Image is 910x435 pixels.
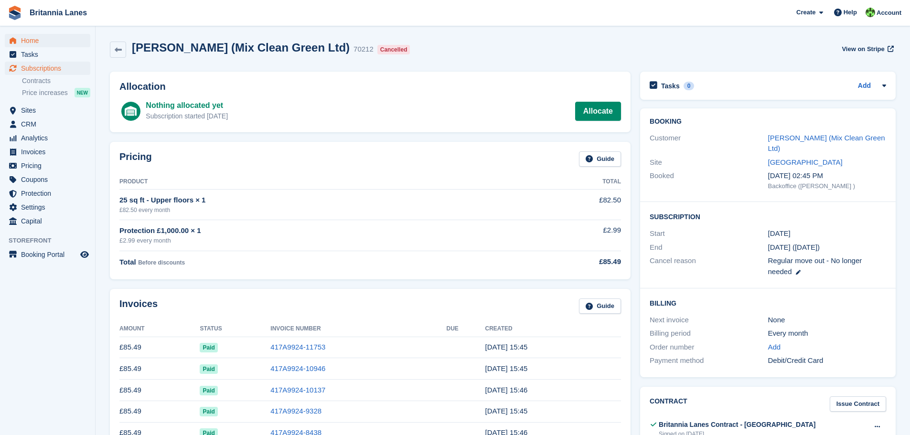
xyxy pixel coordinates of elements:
span: Price increases [22,88,68,97]
h2: Invoices [119,298,158,314]
th: Status [200,321,270,337]
a: Preview store [79,249,90,260]
a: Issue Contract [830,396,886,412]
a: 417A9924-10946 [270,364,325,372]
span: Paid [200,386,217,395]
time: 2025-09-27 14:45:28 UTC [485,343,528,351]
a: menu [5,201,90,214]
div: Customer [650,133,768,154]
div: Cancel reason [650,255,768,277]
th: Amount [119,321,200,337]
time: 2025-08-27 14:45:55 UTC [485,364,528,372]
h2: Tasks [661,82,680,90]
span: Home [21,34,78,47]
h2: Billing [650,298,886,308]
div: Britannia Lanes Contract - [GEOGRAPHIC_DATA] [659,420,816,430]
a: menu [5,173,90,186]
div: Backoffice ([PERSON_NAME] ) [768,181,886,191]
span: Analytics [21,131,78,145]
a: menu [5,145,90,159]
span: Coupons [21,173,78,186]
div: Booked [650,170,768,191]
div: 25 sq ft - Upper floors × 1 [119,195,519,206]
h2: Allocation [119,81,621,92]
div: 70212 [353,44,374,55]
a: menu [5,34,90,47]
span: View on Stripe [842,44,884,54]
span: Booking Portal [21,248,78,261]
td: £82.50 [519,190,621,220]
div: £85.49 [519,256,621,267]
a: Price increases NEW [22,87,90,98]
span: Pricing [21,159,78,172]
span: Paid [200,407,217,416]
a: Guide [579,151,621,167]
th: Product [119,174,519,190]
span: [DATE] ([DATE]) [768,243,820,251]
span: Create [796,8,815,17]
div: Debit/Credit Card [768,355,886,366]
span: Subscriptions [21,62,78,75]
span: Account [877,8,901,18]
a: View on Stripe [838,41,896,57]
span: Tasks [21,48,78,61]
div: £82.50 every month [119,206,519,214]
td: £85.49 [119,358,200,380]
span: Settings [21,201,78,214]
div: £2.99 every month [119,236,519,245]
a: 417A9924-9328 [270,407,321,415]
a: menu [5,104,90,117]
div: Start [650,228,768,239]
div: Protection £1,000.00 × 1 [119,225,519,236]
a: Guide [579,298,621,314]
a: Britannia Lanes [26,5,91,21]
span: Protection [21,187,78,200]
a: menu [5,131,90,145]
div: Billing period [650,328,768,339]
a: [PERSON_NAME] (Mix Clean Green Ltd) [768,134,885,153]
th: Total [519,174,621,190]
span: Paid [200,343,217,352]
a: 417A9924-10137 [270,386,325,394]
a: menu [5,214,90,228]
div: Cancelled [377,45,410,54]
a: Contracts [22,76,90,85]
td: £85.49 [119,380,200,401]
a: menu [5,248,90,261]
span: Before discounts [138,259,185,266]
a: Add [858,81,871,92]
a: menu [5,117,90,131]
td: £2.99 [519,220,621,251]
td: £85.49 [119,337,200,358]
div: Order number [650,342,768,353]
div: 0 [684,82,695,90]
span: Storefront [9,236,95,245]
th: Created [485,321,621,337]
div: Site [650,157,768,168]
div: Payment method [650,355,768,366]
span: CRM [21,117,78,131]
h2: Contract [650,396,687,412]
a: menu [5,187,90,200]
div: Subscription started [DATE] [146,111,228,121]
th: Invoice Number [270,321,446,337]
span: Total [119,258,136,266]
div: Next invoice [650,315,768,326]
div: End [650,242,768,253]
a: menu [5,159,90,172]
a: Add [768,342,781,353]
div: Nothing allocated yet [146,100,228,111]
span: Sites [21,104,78,117]
a: menu [5,48,90,61]
time: 2025-06-27 14:45:53 UTC [485,407,528,415]
h2: Booking [650,118,886,126]
a: Allocate [575,102,621,121]
span: Help [844,8,857,17]
a: 417A9924-11753 [270,343,325,351]
img: stora-icon-8386f47178a22dfd0bd8f6a31ec36ba5ce8667c1dd55bd0f319d3a0aa187defe.svg [8,6,22,20]
span: Paid [200,364,217,374]
td: £85.49 [119,401,200,422]
div: [DATE] 02:45 PM [768,170,886,181]
h2: Pricing [119,151,152,167]
time: 2025-01-27 01:00:00 UTC [768,228,791,239]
